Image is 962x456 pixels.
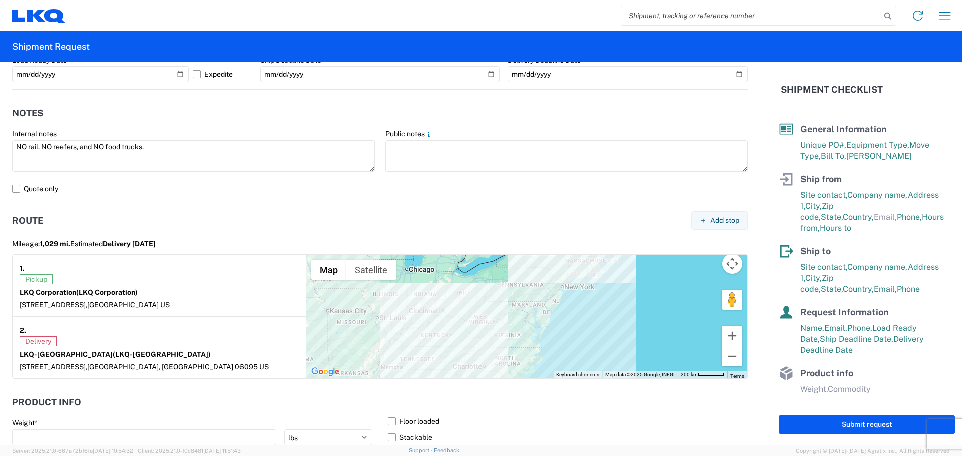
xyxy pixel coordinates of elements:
[12,108,43,118] h2: Notes
[12,216,43,226] h2: Route
[20,324,26,336] strong: 2.
[621,6,881,25] input: Shipment, tracking or reference number
[800,124,887,134] span: General Information
[800,246,831,256] span: Ship to
[388,413,748,429] label: Floor loaded
[385,129,433,138] label: Public notes
[203,448,241,454] span: [DATE] 11:51:43
[722,254,742,274] button: Map camera controls
[800,368,853,378] span: Product info
[12,181,748,197] label: Quote only
[20,288,138,296] strong: LKQ Corporation
[781,84,883,96] h2: Shipment Checklist
[843,284,874,294] span: Country,
[309,365,342,378] img: Google
[800,190,847,200] span: Site contact,
[20,262,25,274] strong: 1.
[12,448,133,454] span: Server: 2025.21.0-667a72bf6fa
[843,212,874,222] span: Country,
[311,260,346,280] button: Show street map
[897,212,922,222] span: Phone,
[897,284,920,294] span: Phone
[434,447,459,453] a: Feedback
[691,211,748,230] button: Add stop
[556,371,599,378] button: Keyboard shortcuts
[70,240,156,248] span: Estimated
[824,323,847,333] span: Email,
[309,365,342,378] a: Open this area in Google Maps (opens a new window)
[800,140,846,150] span: Unique PO#,
[12,41,90,53] h2: Shipment Request
[800,384,828,394] span: Weight,
[40,240,70,248] span: 1,029 mi.
[722,290,742,310] button: Drag Pegman onto the map to open Street View
[820,223,851,233] span: Hours to
[805,201,822,211] span: City,
[346,260,396,280] button: Show satellite imagery
[388,429,748,445] label: Stackable
[847,190,908,200] span: Company name,
[722,346,742,366] button: Zoom out
[796,446,950,455] span: Copyright © [DATE]-[DATE] Agistix Inc., All Rights Reserved
[874,212,897,222] span: Email,
[605,372,675,377] span: Map data ©2025 Google, INEGI
[847,262,908,272] span: Company name,
[93,448,133,454] span: [DATE] 10:54:32
[12,129,57,138] label: Internal notes
[710,216,739,225] span: Add stop
[800,323,824,333] span: Name,
[678,371,727,378] button: Map Scale: 200 km per 48 pixels
[821,212,843,222] span: State,
[20,363,87,371] span: [STREET_ADDRESS],
[193,66,252,82] label: Expedite
[20,350,211,358] strong: LKQ-[GEOGRAPHIC_DATA]
[874,284,897,294] span: Email,
[20,274,53,284] span: Pickup
[681,372,698,377] span: 200 km
[76,288,138,296] span: (LKQ Corporation)
[113,350,211,358] span: (LKQ-[GEOGRAPHIC_DATA])
[20,301,87,309] span: [STREET_ADDRESS],
[821,284,843,294] span: State,
[847,323,872,333] span: Phone,
[820,334,893,344] span: Ship Deadline Date,
[800,262,847,272] span: Site contact,
[779,415,955,434] button: Submit request
[828,384,871,394] span: Commodity
[722,326,742,346] button: Zoom in
[409,447,434,453] a: Support
[87,301,170,309] span: [GEOGRAPHIC_DATA] US
[12,418,38,427] label: Weight
[103,240,156,248] span: Delivery [DATE]
[12,397,81,407] h2: Product Info
[800,307,889,317] span: Request Information
[846,140,909,150] span: Equipment Type,
[846,151,912,161] span: [PERSON_NAME]
[805,273,822,283] span: City,
[20,336,57,346] span: Delivery
[730,373,744,379] a: Terms
[12,240,70,248] span: Mileage:
[87,363,269,371] span: [GEOGRAPHIC_DATA], [GEOGRAPHIC_DATA] 06095 US
[138,448,241,454] span: Client: 2025.21.0-f0c8481
[800,174,842,184] span: Ship from
[821,151,846,161] span: Bill To,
